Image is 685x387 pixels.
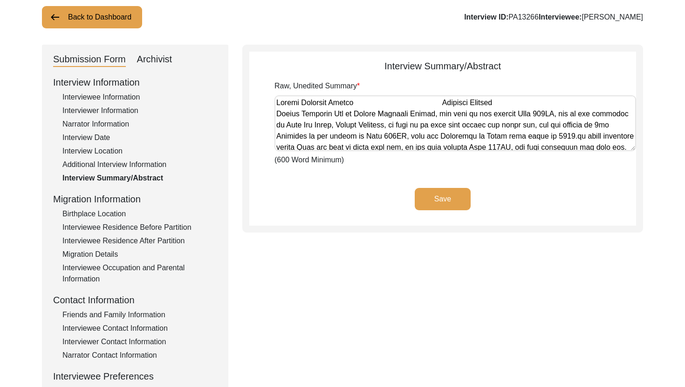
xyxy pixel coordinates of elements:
[62,249,217,260] div: Migration Details
[62,92,217,103] div: Interviewee Information
[53,192,217,206] div: Migration Information
[464,12,643,23] div: PA13266 [PERSON_NAME]
[42,6,142,28] button: Back to Dashboard
[464,13,508,21] b: Interview ID:
[62,208,217,220] div: Birthplace Location
[62,105,217,116] div: Interviewer Information
[249,59,636,73] div: Interview Summary/Abstract
[62,132,217,143] div: Interview Date
[62,350,217,361] div: Narrator Contact Information
[62,235,217,247] div: Interviewee Residence After Partition
[62,323,217,334] div: Interviewee Contact Information
[62,119,217,130] div: Narrator Information
[62,262,217,285] div: Interviewee Occupation and Parental Information
[137,52,172,67] div: Archivist
[62,159,217,170] div: Additional Interview Information
[53,75,217,89] div: Interview Information
[62,336,217,347] div: Interviewer Contact Information
[53,293,217,307] div: Contact Information
[539,13,582,21] b: Interviewee:
[53,52,126,67] div: Submission Form
[62,173,217,184] div: Interview Summary/Abstract
[62,146,217,157] div: Interview Location
[274,80,636,166] div: (600 Word Minimum)
[53,369,217,383] div: Interviewee Preferences
[49,12,61,23] img: arrow-left.png
[62,309,217,320] div: Friends and Family Information
[62,222,217,233] div: Interviewee Residence Before Partition
[274,80,360,92] label: Raw, Unedited Summary
[415,188,471,210] button: Save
